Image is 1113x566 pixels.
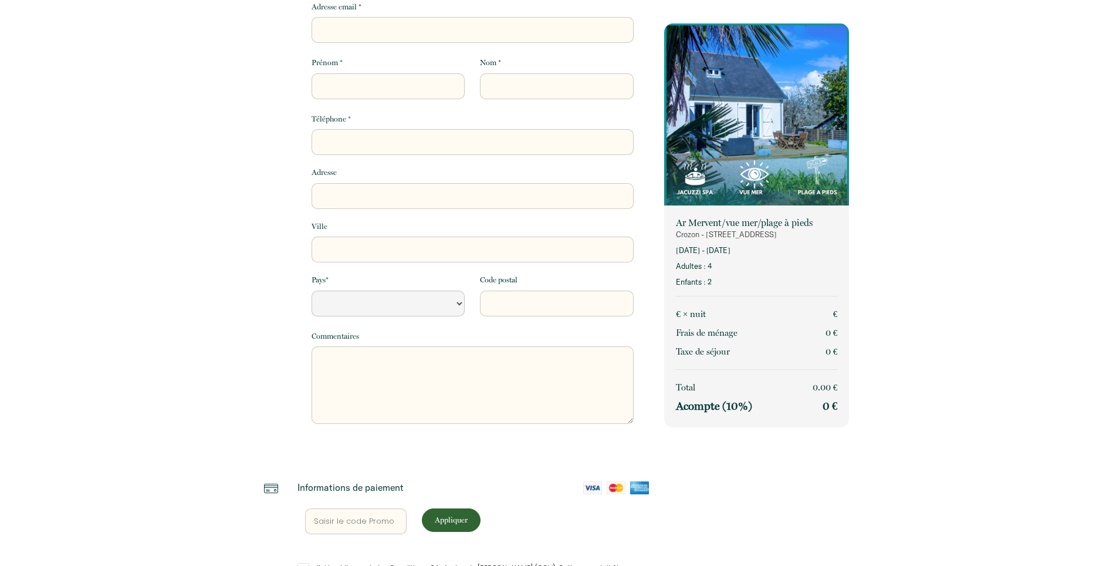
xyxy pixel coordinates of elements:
[422,508,481,532] button: Appliquer
[676,245,837,256] p: [DATE] - [DATE]
[676,261,837,272] p: Adultes : 4
[676,399,752,413] p: Acompte (10%)
[480,274,517,286] label: Code postal
[312,331,359,342] label: Commentaires
[676,382,695,393] span: Total
[676,326,738,340] p: Frais de ménage
[664,23,849,208] img: rental-image
[480,57,501,69] label: Nom *
[826,345,838,359] p: 0 €
[312,291,465,316] select: Default select example
[312,167,337,178] label: Adresse
[813,382,838,393] span: 0.00 €
[676,345,730,359] p: Taxe de séjour
[583,481,602,494] img: visa-card
[312,113,351,125] label: Téléphone *
[607,481,625,494] img: mastercard
[833,307,838,321] p: €
[312,274,329,286] label: Pays
[305,508,407,534] input: Saisir le code Promo
[676,307,706,321] p: € × nuit
[264,481,278,496] img: credit-card
[823,399,838,413] p: 0 €
[826,326,838,340] p: 0 €
[312,1,361,13] label: Adresse email *
[630,481,649,494] img: amex
[676,277,837,288] p: Enfants : 2
[312,221,327,233] label: Ville
[676,229,837,240] p: Crozon - [STREET_ADDRESS]
[312,57,343,69] label: Prénom *
[676,217,837,229] p: Ar Mervent/vue mer/plage à pieds
[426,514,476,525] p: Appliquer
[297,481,404,493] p: Informations de paiement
